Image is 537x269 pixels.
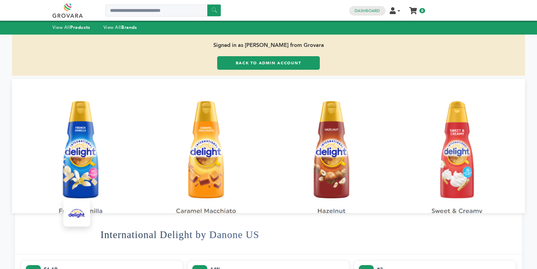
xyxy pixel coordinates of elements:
[100,220,259,249] h1: International Delight by Danone US
[105,5,221,17] input: Search a product or brand...
[419,8,425,13] span: 0
[103,24,137,30] a: View AllBrands
[52,24,90,30] a: View AllProducts
[70,24,90,30] strong: Products
[355,8,380,14] a: Dashboard
[217,56,320,70] a: Back to Admin Account
[121,24,137,30] strong: Brands
[65,201,89,225] img: International Delight by Danone US Logo
[12,35,525,56] span: Signed in as [PERSON_NAME] from Grovara
[410,5,417,12] a: My Cart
